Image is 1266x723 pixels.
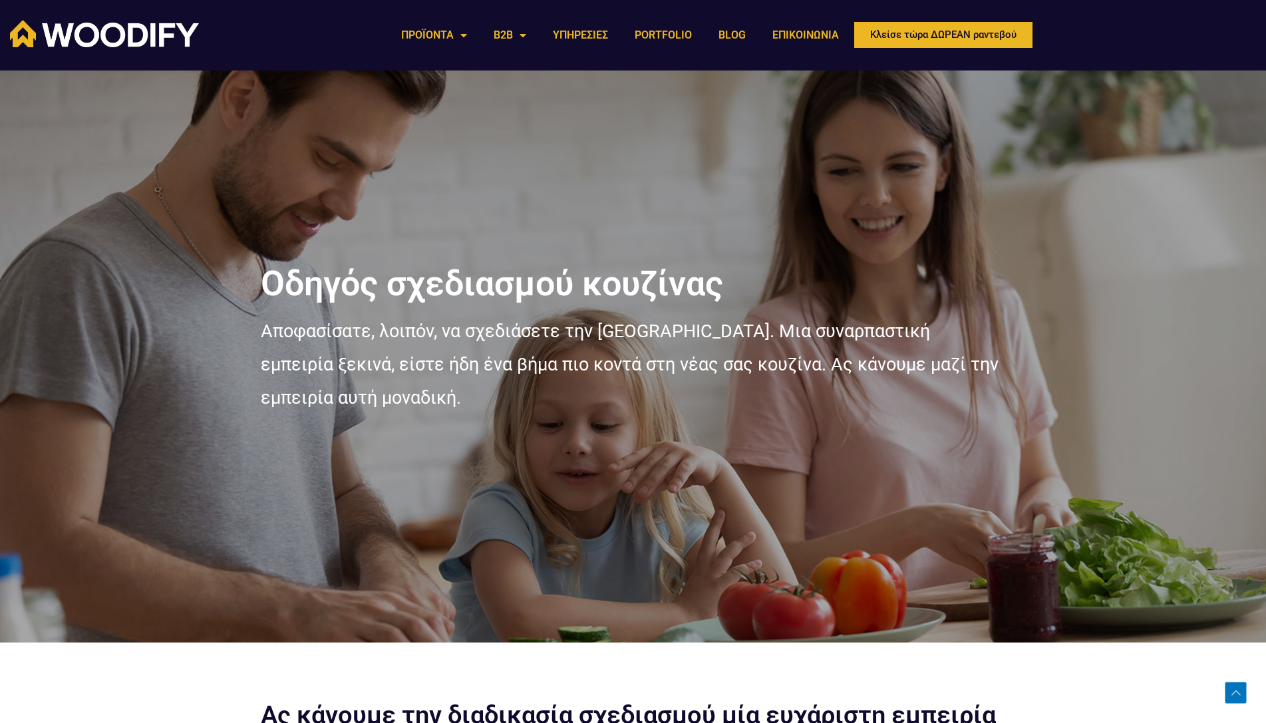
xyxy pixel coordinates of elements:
[261,267,1006,301] h1: Οδηγός σχεδιασμού κουζίνας
[870,30,1017,40] span: Κλείσε τώρα ΔΩΡΕΑΝ ραντεβού
[480,20,540,51] a: B2B
[759,20,852,51] a: ΕΠΙΚΟΙΝΩΝΙΑ
[10,20,199,47] img: Woodify
[852,20,1034,50] a: Κλείσε τώρα ΔΩΡΕΑΝ ραντεβού
[388,20,852,51] nav: Menu
[540,20,621,51] a: ΥΠΗΡΕΣΙΕΣ
[388,20,480,51] a: ΠΡΟΪΟΝΤΑ
[621,20,705,51] a: PORTFOLIO
[261,315,1006,414] p: Αποφασίσατε, λοιπόν, να σχεδιάσετε την [GEOGRAPHIC_DATA]. Μια συναρπαστική εμπειρία ξεκινά, είστε...
[705,20,759,51] a: BLOG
